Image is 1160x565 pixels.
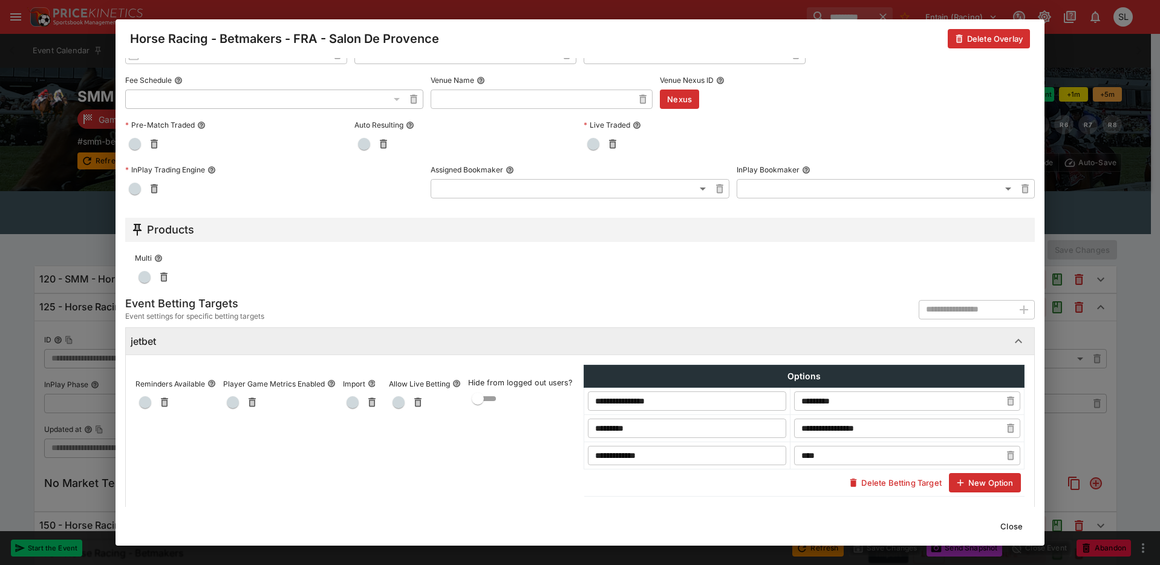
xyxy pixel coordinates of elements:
p: Reminders Available [135,379,205,389]
button: InPlay Bookmaker [802,166,810,174]
h6: jetbet [131,335,156,348]
button: Venue Name [477,76,485,85]
p: Import [343,379,365,389]
span: Event settings for specific betting targets [125,310,264,322]
button: Import [368,379,376,388]
p: Allow Live Betting [389,379,450,389]
p: Player Game Metrics Enabled [223,379,325,389]
button: Auto Resulting [406,121,414,129]
p: InPlay Bookmaker [737,165,800,175]
p: InPlay Trading Engine [125,165,205,175]
h5: Products [147,223,194,237]
p: Multi [135,253,152,263]
button: Nexus [660,90,699,109]
button: Allow Live Betting [452,379,461,388]
button: Venue Nexus ID [716,76,725,85]
p: Pre-Match Traded [125,120,195,130]
th: Options [584,365,1025,388]
button: New Option [949,473,1021,492]
button: Pre-Match Traded [197,121,206,129]
button: Close [993,517,1030,536]
button: Player Game Metrics Enabled [327,379,336,388]
button: Live Traded [633,121,641,129]
button: Delete Betting Target [842,473,948,492]
button: Assigned Bookmaker [506,166,514,174]
p: Fee Schedule [125,75,172,85]
p: Venue Name [431,75,474,85]
h5: Event Betting Targets [125,296,264,310]
button: Fee Schedule [174,76,183,85]
button: Reminders Available [207,379,216,388]
p: Hide from logged out users? [468,377,576,389]
p: Live Traded [584,120,630,130]
button: Multi [154,254,163,263]
p: Auto Resulting [354,120,403,130]
h4: Horse Racing - Betmakers - FRA - Salon De Provence [130,31,439,47]
p: Assigned Bookmaker [431,165,503,175]
button: InPlay Trading Engine [207,166,216,174]
p: Venue Nexus ID [660,75,714,85]
button: Delete Overlay [948,29,1030,48]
